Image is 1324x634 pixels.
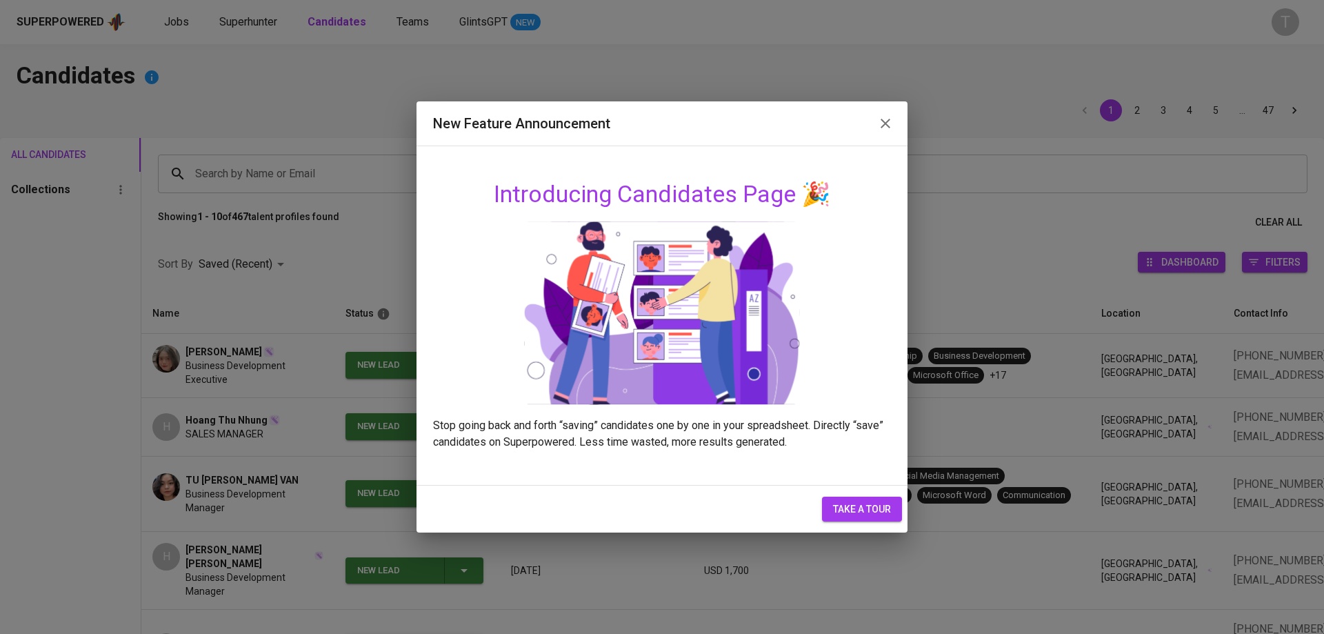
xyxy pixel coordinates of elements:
[433,417,892,450] p: Stop going back and forth “saving” candidates one by one in your spreadsheet. Directly “save” can...
[524,220,800,406] img: onboarding_candidates.svg
[433,112,892,135] h2: New Feature Announcement
[433,180,892,209] h4: Introducing Candidates Page 🎉
[822,497,902,522] button: take a tour
[833,501,891,518] span: take a tour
